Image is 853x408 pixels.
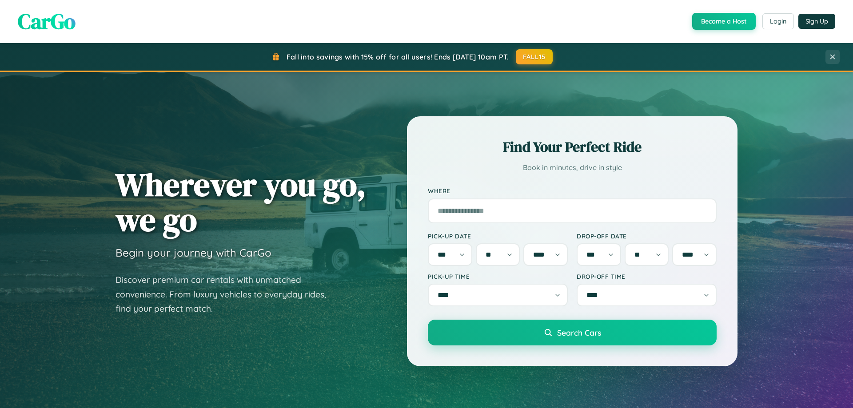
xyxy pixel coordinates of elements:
span: CarGo [18,7,76,36]
button: Login [762,13,794,29]
h3: Begin your journey with CarGo [116,246,271,259]
span: Fall into savings with 15% off for all users! Ends [DATE] 10am PT. [287,52,509,61]
button: Become a Host [692,13,756,30]
button: Sign Up [798,14,835,29]
label: Where [428,187,717,195]
h2: Find Your Perfect Ride [428,137,717,157]
label: Pick-up Time [428,273,568,280]
span: Search Cars [557,328,601,337]
label: Drop-off Date [577,232,717,240]
label: Drop-off Time [577,273,717,280]
p: Book in minutes, drive in style [428,161,717,174]
button: Search Cars [428,320,717,345]
h1: Wherever you go, we go [116,167,366,237]
label: Pick-up Date [428,232,568,240]
button: FALL15 [516,49,553,64]
p: Discover premium car rentals with unmatched convenience. From luxury vehicles to everyday rides, ... [116,273,338,316]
